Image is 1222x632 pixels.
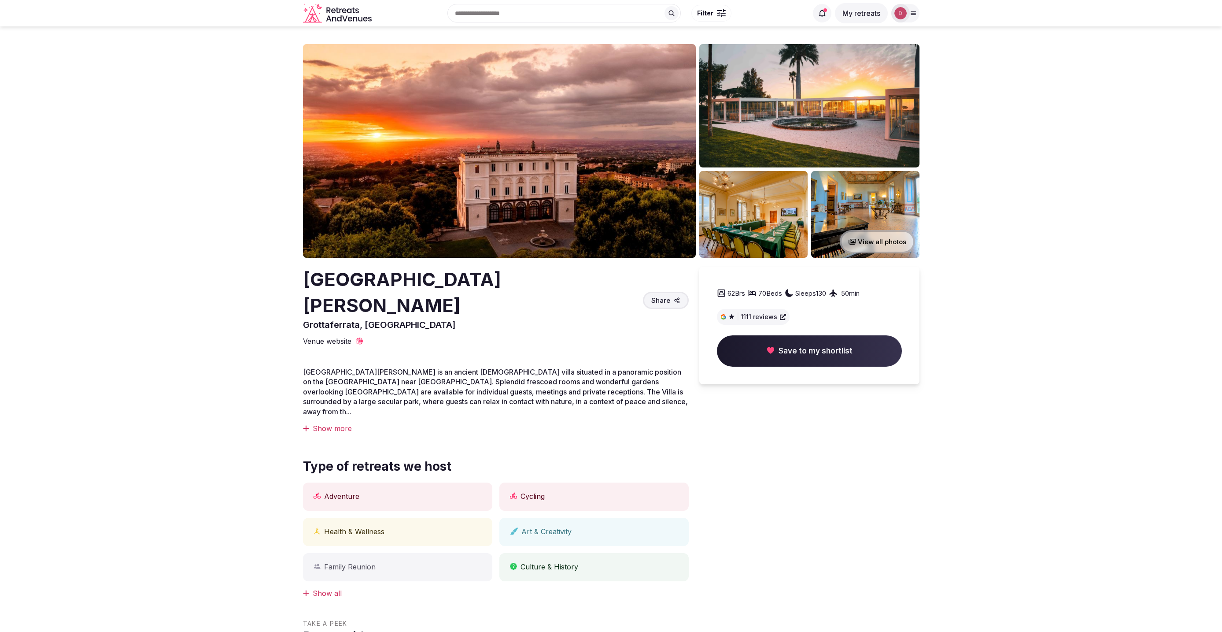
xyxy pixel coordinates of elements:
[303,619,689,628] span: Take a peek
[651,296,670,305] span: Share
[779,346,853,357] span: Save to my shortlist
[840,230,915,253] button: View all photos
[795,289,826,298] span: Sleeps 130
[699,171,808,258] img: Venue gallery photo
[303,336,351,346] span: Venue website
[303,4,373,23] a: Visit the homepage
[758,289,782,298] span: 70 Beds
[835,3,888,23] button: My retreats
[303,458,451,475] span: Type of retreats we host
[643,292,689,309] button: Share
[303,424,689,433] div: Show more
[303,588,689,598] div: Show all
[303,4,373,23] svg: Retreats and Venues company logo
[841,289,860,298] span: 50 min
[737,312,739,321] span: |
[741,312,777,321] span: 1111 reviews
[303,44,696,258] img: Venue cover photo
[720,312,786,321] a: |1111 reviews
[691,5,731,22] button: Filter
[894,7,907,19] img: Daniel Fule
[697,9,713,18] span: Filter
[303,320,456,330] span: Grottaferrata, [GEOGRAPHIC_DATA]
[835,9,888,18] a: My retreats
[699,44,919,167] img: Venue gallery photo
[727,289,745,298] span: 62 Brs
[811,171,919,258] img: Venue gallery photo
[303,336,364,346] a: Venue website
[303,267,639,319] h2: [GEOGRAPHIC_DATA][PERSON_NAME]
[303,368,688,416] span: [GEOGRAPHIC_DATA][PERSON_NAME] is an ancient [DEMOGRAPHIC_DATA] villa situated in a panoramic pos...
